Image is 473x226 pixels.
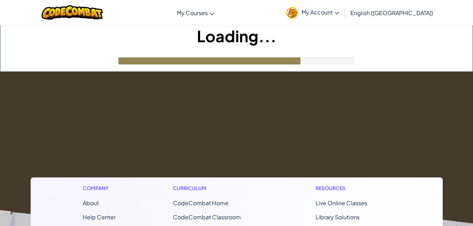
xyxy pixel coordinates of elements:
img: CodeCombat logo [42,5,103,20]
a: English ([GEOGRAPHIC_DATA]) [347,3,437,22]
h1: Resources [316,184,391,192]
a: Live Online Classes [316,199,367,207]
span: English ([GEOGRAPHIC_DATA]) [350,9,433,17]
span: CodeCombat Home [173,199,229,207]
h1: Loading... [0,25,473,47]
a: CodeCombat Classroom [173,213,241,221]
a: About [83,199,99,207]
h1: Curriculum [173,184,258,192]
span: My Account [301,8,339,16]
h1: Company [83,184,116,192]
a: Help Center [83,213,116,221]
a: Library Solutions [316,213,360,221]
a: My Courses [173,3,218,22]
span: My Courses [177,9,208,17]
a: My Account [283,1,343,24]
img: avatar [286,7,298,19]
